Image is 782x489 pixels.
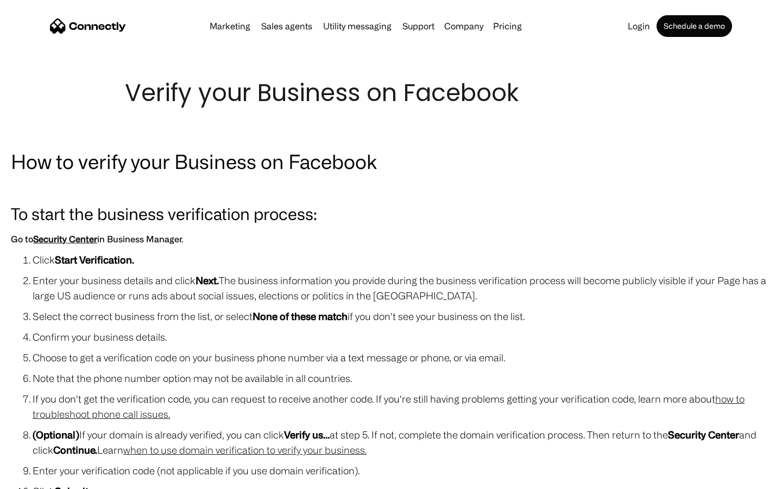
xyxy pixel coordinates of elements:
a: home [50,18,126,34]
strong: Security Center [668,429,739,440]
li: Enter your business details and click The business information you provide during the business ve... [33,273,771,303]
ul: Language list [22,470,65,485]
a: Security Center [33,234,97,244]
a: Pricing [489,22,526,30]
a: Schedule a demo [657,15,732,37]
h3: To start the business verification process: [11,201,771,226]
li: Confirm your business details. [33,329,771,344]
li: Choose to get a verification code on your business phone number via a text message or phone, or v... [33,350,771,365]
div: Company [441,18,487,34]
a: when to use domain verification to verify your business. [123,444,367,455]
li: If your domain is already verified, you can click at step 5. If not, complete the domain verifica... [33,427,771,457]
strong: Verify us... [284,429,330,440]
h6: Go to in Business Manager. [11,231,771,247]
h1: Verify your Business on Facebook [125,76,657,110]
li: Enter your verification code (not applicable if you use domain verification). [33,463,771,478]
li: Note that the phone number option may not be available in all countries. [33,371,771,386]
p: ‍ [11,180,771,196]
h2: How to verify your Business on Facebook [11,148,771,175]
a: Marketing [205,22,255,30]
div: Company [444,18,483,34]
a: Utility messaging [319,22,396,30]
a: Sales agents [257,22,317,30]
aside: Language selected: English [11,470,65,485]
strong: None of these match [253,311,348,322]
strong: Next. [195,275,219,286]
li: Click [33,252,771,267]
a: Login [623,22,654,30]
strong: Start Verification. [55,254,134,265]
li: Select the correct business from the list, or select if you don't see your business on the list. [33,309,771,324]
li: If you don't get the verification code, you can request to receive another code. If you're still ... [33,391,771,422]
strong: Continue. [53,444,97,455]
a: Support [398,22,439,30]
strong: (Optional) [33,429,79,440]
